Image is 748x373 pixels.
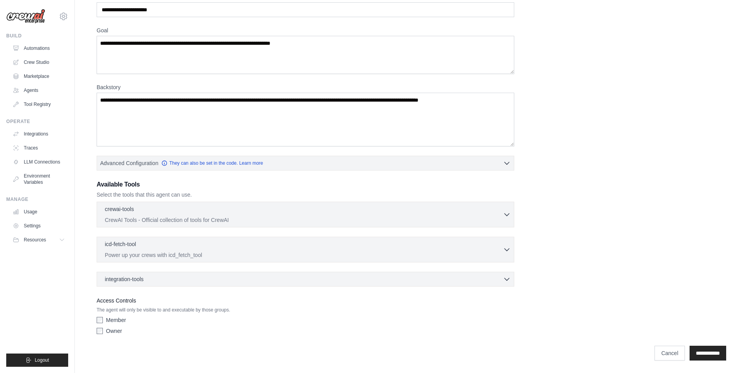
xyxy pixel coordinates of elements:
[161,160,263,166] a: They can also be set in the code. Learn more
[105,251,503,259] p: Power up your crews with icd_fetch_tool
[105,275,144,283] span: integration-tools
[9,206,68,218] a: Usage
[6,354,68,367] button: Logout
[35,357,49,363] span: Logout
[9,170,68,188] a: Environment Variables
[105,216,503,224] p: CrewAI Tools - Official collection of tools for CrewAI
[6,33,68,39] div: Build
[6,118,68,125] div: Operate
[9,84,68,97] a: Agents
[105,240,136,248] p: icd-fetch-tool
[97,156,514,170] button: Advanced Configuration They can also be set in the code. Learn more
[106,316,126,324] label: Member
[100,159,158,167] span: Advanced Configuration
[9,128,68,140] a: Integrations
[9,234,68,246] button: Resources
[100,205,511,224] button: crewai-tools CrewAI Tools - Official collection of tools for CrewAI
[97,296,514,305] label: Access Controls
[9,56,68,69] a: Crew Studio
[6,196,68,202] div: Manage
[9,142,68,154] a: Traces
[100,240,511,259] button: icd-fetch-tool Power up your crews with icd_fetch_tool
[9,156,68,168] a: LLM Connections
[24,237,46,243] span: Resources
[97,26,514,34] label: Goal
[100,275,511,283] button: integration-tools
[105,205,134,213] p: crewai-tools
[97,83,514,91] label: Backstory
[9,220,68,232] a: Settings
[9,42,68,55] a: Automations
[9,98,68,111] a: Tool Registry
[97,180,514,189] h3: Available Tools
[654,346,685,361] a: Cancel
[9,70,68,83] a: Marketplace
[97,307,514,313] p: The agent will only be visible to and executable by those groups.
[97,191,514,199] p: Select the tools that this agent can use.
[6,9,45,24] img: Logo
[106,327,122,335] label: Owner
